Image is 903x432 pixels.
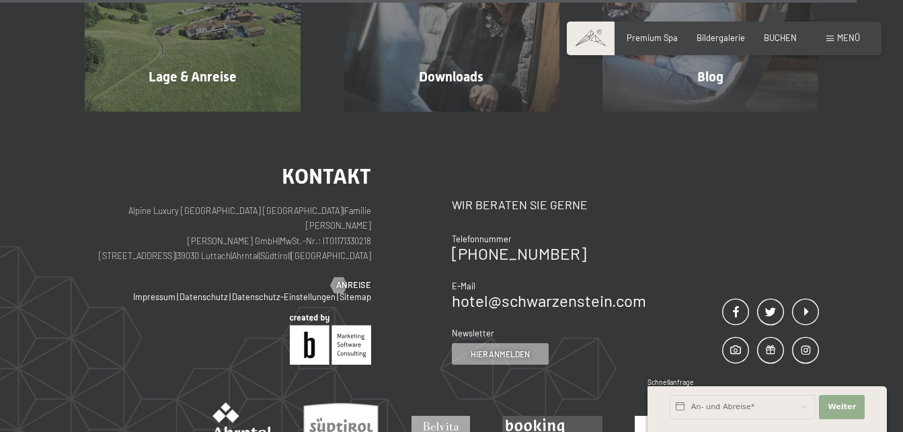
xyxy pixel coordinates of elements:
span: Telefonnummer [452,233,512,244]
a: [PHONE_NUMBER] [452,244,586,263]
p: Alpine Luxury [GEOGRAPHIC_DATA] [GEOGRAPHIC_DATA] Familie [PERSON_NAME] [PERSON_NAME] GmbH MwSt.-... [85,203,371,264]
span: Schnellanfrage [647,378,694,386]
span: | [343,205,344,216]
span: Wir beraten Sie gerne [452,197,588,212]
span: Newsletter [452,328,494,338]
a: Premium Spa [627,32,678,43]
span: Anreise [336,279,371,291]
button: Weiter [819,395,865,419]
a: Anreise [331,279,371,291]
span: Menü [837,32,860,43]
a: Impressum [133,291,175,302]
span: Downloads [419,69,483,85]
span: | [229,291,231,302]
a: Datenschutz [180,291,228,302]
span: Lage & Anreise [149,69,237,85]
span: | [278,236,280,246]
span: | [259,250,260,261]
span: Weiter [828,402,856,412]
span: Blog [697,69,723,85]
span: Kontakt [282,164,371,189]
a: Datenschutz-Einstellungen [232,291,336,302]
a: BUCHEN [764,32,797,43]
img: Brandnamic GmbH | Leading Hospitality Solutions [290,314,371,365]
span: | [175,250,177,261]
span: E-Mail [452,281,475,291]
span: | [337,291,338,302]
span: | [290,250,291,261]
a: Bildergalerie [697,32,745,43]
span: | [231,250,232,261]
span: Hier anmelden [471,349,530,360]
a: hotel@schwarzenstein.com [452,291,646,310]
span: | [177,291,178,302]
a: Sitemap [340,291,371,302]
